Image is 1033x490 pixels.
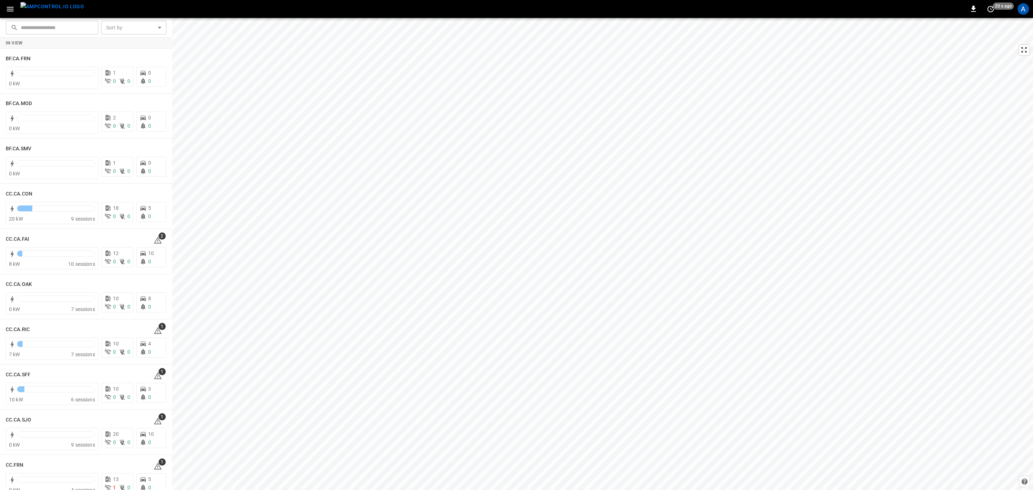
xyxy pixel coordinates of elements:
span: 9 sessions [71,442,95,448]
h6: CC.CA.SFF [6,371,30,379]
span: 0 [127,349,130,355]
span: 0 [113,78,116,84]
span: 0 [148,349,151,355]
span: 0 [113,394,116,400]
h6: CC.CA.FAI [6,235,29,243]
span: 1 [159,368,166,375]
span: 0 [113,259,116,264]
h6: CC.CA.CON [6,190,32,198]
h6: CC.CA.OAK [6,281,32,288]
span: 5 [148,205,151,211]
span: 10 [148,431,154,437]
span: 7 sessions [71,352,95,357]
button: set refresh interval [985,3,996,15]
span: 20 s ago [993,3,1014,10]
span: 10 sessions [68,261,95,267]
span: 1 [159,458,166,466]
span: 10 [148,250,154,256]
span: 20 kW [9,216,23,222]
span: 1 [159,413,166,420]
span: 20 [113,431,119,437]
span: 0 [148,304,151,310]
span: 0 kW [9,81,20,86]
span: 0 kW [9,171,20,176]
span: 10 kW [9,397,23,402]
span: 8 kW [9,261,20,267]
span: 0 kW [9,306,20,312]
span: 0 [148,78,151,84]
span: 7 kW [9,352,20,357]
span: 0 [113,349,116,355]
span: 0 [148,123,151,129]
span: 5 [148,476,151,482]
span: 0 [148,394,151,400]
span: 6 sessions [71,397,95,402]
span: 0 [127,168,130,174]
span: 0 [148,213,151,219]
strong: In View [6,41,23,46]
span: 0 [127,259,130,264]
img: ampcontrol.io logo [20,2,84,11]
span: 0 [127,123,130,129]
span: 9 sessions [71,216,95,222]
span: 18 [113,205,119,211]
span: 1 [113,160,116,166]
span: 0 [148,115,151,121]
span: 0 [127,78,130,84]
span: 0 [148,70,151,76]
span: 0 [148,160,151,166]
h6: BF.CA.SMV [6,145,31,153]
canvas: Map [172,18,1033,490]
span: 2 [113,115,116,121]
h6: CC.FRN [6,461,24,469]
h6: BF.CA.MOD [6,100,32,108]
span: 0 [127,213,130,219]
span: 0 kW [9,442,20,448]
span: 4 [148,341,151,347]
span: 10 [113,341,119,347]
h6: CC.CA.RIC [6,326,30,334]
span: 8 [148,296,151,301]
span: 0 [113,213,116,219]
span: 0 [127,304,130,310]
span: 0 [113,168,116,174]
span: 10 [113,296,119,301]
span: 0 [148,168,151,174]
span: 0 [148,259,151,264]
span: 0 kW [9,126,20,131]
span: 0 [127,394,130,400]
span: 0 [113,304,116,310]
span: 0 [127,439,130,445]
span: 3 [148,386,151,392]
h6: BF.CA.FRN [6,55,30,63]
span: 12 [113,250,119,256]
span: 2 [159,232,166,240]
span: 0 [113,123,116,129]
span: 0 [148,439,151,445]
span: 13 [113,476,119,482]
span: 10 [113,386,119,392]
span: 1 [113,70,116,76]
span: 0 [113,439,116,445]
div: profile-icon [1018,3,1029,15]
span: 7 sessions [71,306,95,312]
span: 1 [159,323,166,330]
h6: CC.CA.SJO [6,416,31,424]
